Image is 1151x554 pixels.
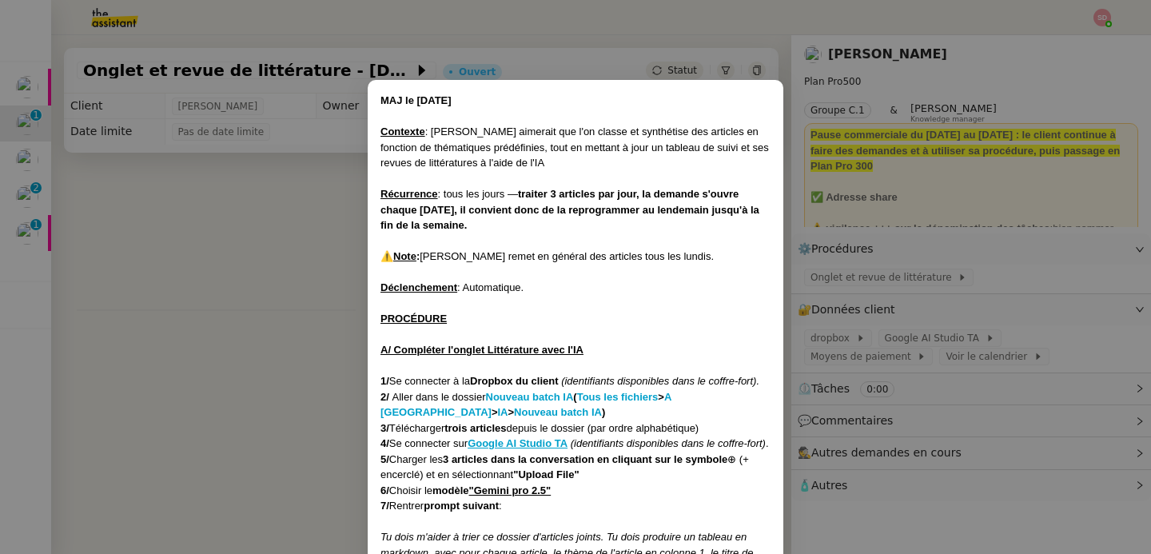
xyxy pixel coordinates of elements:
strong: 3/ [380,422,389,434]
a: Nouveau batch IA [486,391,574,403]
strong: 1/ [380,375,389,387]
div: Charger les ⊕ (+ encerclé) et en sélectionnant [380,452,771,483]
u: A/ Compléter l'onglet Littérature avec l'IA [380,344,583,356]
strong: Dropbox du client [470,375,559,387]
div: Se connecter à la [380,373,771,389]
div: Télécharger depuis le dossier (par ordre alphabétique) [380,420,771,436]
div: : [PERSON_NAME] aimerait que l'on classe et synthétise des articles en fonction de thématiques pr... [380,124,771,171]
strong: 3 articles dans la conversation en cliquant sur le symbole [443,453,727,465]
div: Aller dans le dossier [380,389,771,420]
strong: 5/ [380,453,389,465]
strong: ) [602,406,605,418]
u: "Gemini pro 2.5" [469,484,552,496]
strong: > [492,406,498,418]
a: Google AI Studio TA [468,437,568,449]
div: Choisir le [380,483,771,499]
u: PROCÉDURE [380,313,447,325]
strong: 2/ [380,391,389,403]
strong: 4/ [380,437,389,449]
div: : Automatique. [380,280,771,296]
strong: > [508,406,515,418]
strong: > [658,391,664,403]
u: Contexte [380,126,425,138]
u: Déclenchement [380,281,457,293]
a: Tous les fichiers [577,391,659,403]
strong: 7/ [380,500,389,512]
strong: traiter 3 articles par jour, la demande s'ouvre chaque [DATE], il convient donc de la reprogramme... [380,188,759,231]
em: (identifiants disponibles dans le coffre-fort). [561,375,759,387]
div: Rentrer : [380,498,771,514]
strong: ⚠️ : [380,250,420,262]
strong: trois articles [444,422,506,434]
div: Se connecter sur . [380,436,771,452]
strong: 6/ [380,484,389,496]
strong: ( [573,391,576,403]
div: : tous les jours — [380,186,771,233]
strong: prompt suivant [424,500,499,512]
a: Nouveau batch IA [514,406,602,418]
a: A [GEOGRAPHIC_DATA] [380,391,671,419]
div: [PERSON_NAME] remet en général des articles tous les lundis. [380,249,771,265]
u: Récurrence [380,188,438,200]
strong: modèle [432,484,551,496]
strong: "Upload File" [513,468,579,480]
em: (identifiants disponibles dans le coffre-fort) [571,437,766,449]
u: Note [393,250,416,262]
a: IA [498,406,508,418]
strong: MAJ le [DATE] [380,94,452,106]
